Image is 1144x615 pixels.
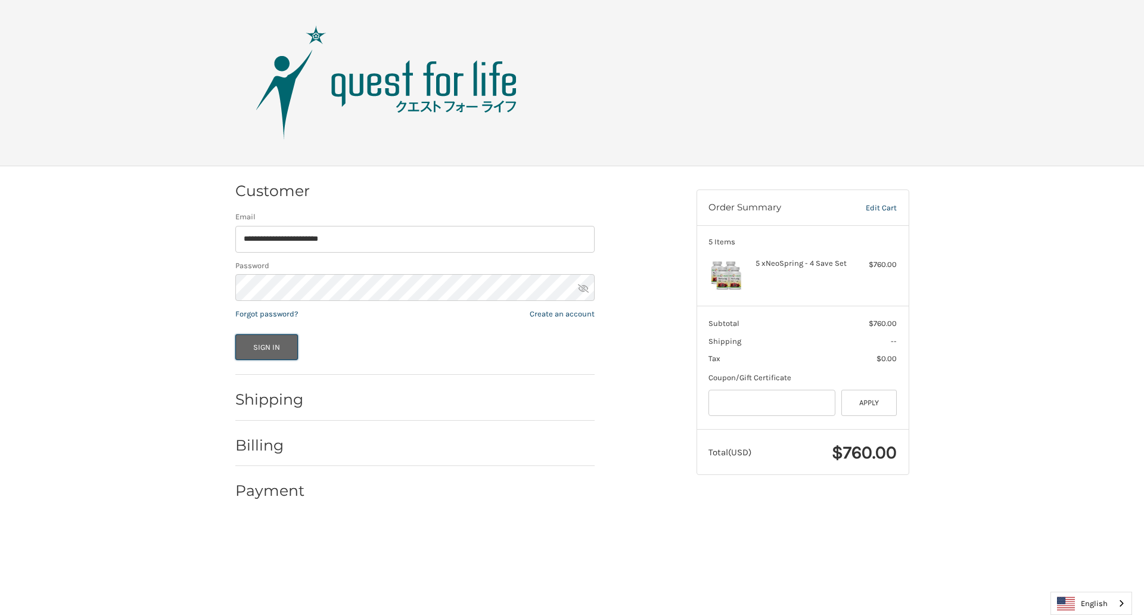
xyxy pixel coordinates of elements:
span: Shipping [708,337,741,346]
span: Total (USD) [708,447,751,458]
span: Subtotal [708,319,739,328]
div: $760.00 [850,259,897,271]
span: -- [891,337,897,346]
input: Gift Certificate or Coupon Code [708,390,835,417]
span: Tax [708,354,720,363]
h2: Shipping [235,390,305,409]
a: English [1051,592,1131,614]
h2: Payment [235,482,305,500]
a: Edit Cart [841,202,897,214]
button: Sign In [235,334,299,360]
a: Forgot password? [235,309,298,318]
div: Coupon/Gift Certificate [708,372,897,384]
aside: Language selected: English [1050,592,1132,615]
h3: Order Summary [708,202,841,214]
label: Email [235,211,595,223]
span: $0.00 [876,354,897,363]
label: Password [235,260,595,272]
h2: Customer [235,182,310,200]
img: Quest Group [238,23,536,142]
span: $760.00 [832,442,897,463]
button: Apply [841,390,897,417]
h4: 5 x NeoSpring - 4 Save Set [756,259,847,268]
h3: 5 Items [708,237,897,247]
a: Create an account [530,309,595,318]
span: $760.00 [869,319,897,328]
div: Language [1050,592,1132,615]
h2: Billing [235,436,305,455]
